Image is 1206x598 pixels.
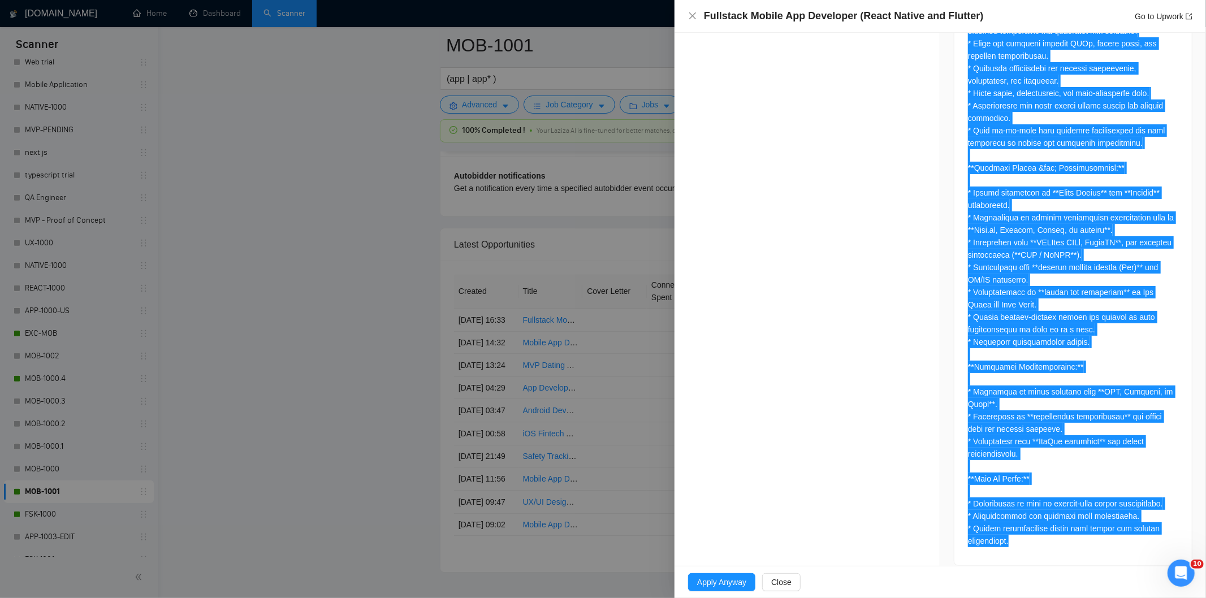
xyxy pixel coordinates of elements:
[1191,560,1204,569] span: 10
[1186,13,1192,20] span: export
[1135,12,1192,21] a: Go to Upworkexport
[688,573,755,591] button: Apply Anyway
[688,11,697,21] button: Close
[771,576,792,588] span: Close
[762,573,801,591] button: Close
[1168,560,1195,587] iframe: Intercom live chat
[697,576,746,588] span: Apply Anyway
[704,9,983,23] h4: Fullstack Mobile App Developer (React Native and Flutter)
[688,11,697,20] span: close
